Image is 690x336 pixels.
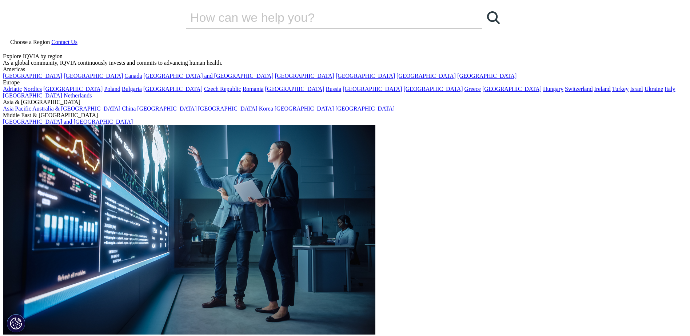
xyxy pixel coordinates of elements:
a: China [122,105,136,112]
a: [GEOGRAPHIC_DATA] [275,105,334,112]
a: Australia & [GEOGRAPHIC_DATA] [32,105,120,112]
a: [GEOGRAPHIC_DATA] [335,105,395,112]
input: Search [186,7,462,28]
a: Greece [464,86,481,92]
div: Americas [3,66,687,73]
button: Cookies Settings [7,314,25,332]
a: Switzerland [565,86,593,92]
a: [GEOGRAPHIC_DATA] [343,86,402,92]
a: Israel [630,86,643,92]
a: [GEOGRAPHIC_DATA] [43,86,103,92]
a: Czech Republic [204,86,241,92]
a: [GEOGRAPHIC_DATA] [403,86,463,92]
a: Italy [665,86,675,92]
a: Korea [259,105,273,112]
a: [GEOGRAPHIC_DATA] and [GEOGRAPHIC_DATA] [143,73,273,79]
a: [GEOGRAPHIC_DATA] [64,73,123,79]
a: [GEOGRAPHIC_DATA] [3,73,62,79]
div: Asia & [GEOGRAPHIC_DATA] [3,99,687,105]
a: Poland [104,86,120,92]
a: [GEOGRAPHIC_DATA] [198,105,258,112]
img: 2093_analyzing-data-using-big-screen-display-and-laptop.png [3,125,375,335]
a: Hungary [543,86,563,92]
a: Canada [124,73,142,79]
a: Netherlands [64,92,92,99]
a: [GEOGRAPHIC_DATA] [3,92,62,99]
a: Bulgaria [122,86,142,92]
svg: Search [487,11,500,24]
a: Turkey [612,86,629,92]
a: [GEOGRAPHIC_DATA] [265,86,324,92]
a: [GEOGRAPHIC_DATA] [457,73,516,79]
div: Explore IQVIA by region [3,53,687,60]
span: Choose a Region [10,39,50,45]
div: Europe [3,79,687,86]
a: [GEOGRAPHIC_DATA] [143,86,203,92]
a: [GEOGRAPHIC_DATA] [275,73,334,79]
a: Romania [243,86,264,92]
a: Ireland [594,86,610,92]
div: Middle East & [GEOGRAPHIC_DATA] [3,112,687,119]
a: Contact Us [51,39,77,45]
a: Nordics [23,86,42,92]
a: Russia [326,86,342,92]
a: Ukraine [645,86,663,92]
a: [GEOGRAPHIC_DATA] [482,86,542,92]
a: [GEOGRAPHIC_DATA] [396,73,456,79]
div: As a global community, IQVIA continuously invests and commits to advancing human health. [3,60,687,66]
a: Asia Pacific [3,105,31,112]
a: [GEOGRAPHIC_DATA] and [GEOGRAPHIC_DATA] [3,119,133,125]
a: Adriatic [3,86,22,92]
a: [GEOGRAPHIC_DATA] [336,73,395,79]
a: [GEOGRAPHIC_DATA] [137,105,196,112]
a: Search [482,7,504,28]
